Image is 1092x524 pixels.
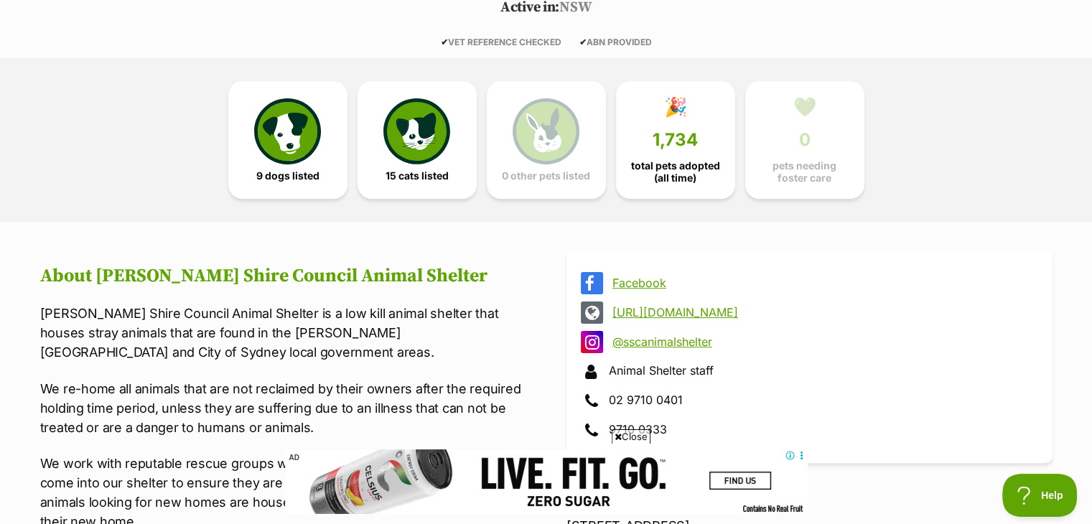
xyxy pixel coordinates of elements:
[386,170,449,182] span: 15 cats listed
[256,170,319,182] span: 9 dogs listed
[664,96,687,118] div: 🎉
[502,170,590,182] span: 0 other pets listed
[581,419,1038,441] div: 9710 0333
[653,130,698,150] span: 1,734
[487,81,606,199] a: 0 other pets listed
[383,98,449,164] img: cat-icon-068c71abf8fe30c970a85cd354bc8e23425d12f6e8612795f06af48be43a487a.svg
[757,160,852,183] span: pets needing foster care
[513,98,579,164] img: bunny-icon-b786713a4a21a2fe6d13e954f4cb29d131f1b31f8a74b52ca2c6d2999bc34bbe.svg
[745,81,864,199] a: 💚 0 pets needing foster care
[612,306,1032,319] a: [URL][DOMAIN_NAME]
[799,130,811,150] span: 0
[285,449,304,466] span: AD
[441,37,448,47] icon: ✔
[1002,474,1078,517] iframe: Help Scout Beacon - Open
[546,516,546,517] iframe: Advertisement
[40,379,526,437] p: We re-home all animals that are not reclaimed by their owners after the required holding time per...
[40,266,526,287] h2: About [PERSON_NAME] Shire Council Animal Shelter
[616,81,735,199] a: 🎉 1,734 total pets adopted (all time)
[566,478,1053,500] h2: Location
[228,81,347,199] a: 9 dogs listed
[358,81,477,199] a: 15 cats listed
[579,37,652,47] span: ABN PROVIDED
[628,160,723,183] span: total pets adopted (all time)
[793,96,816,118] div: 💚
[612,429,650,444] span: Close
[581,390,1038,412] div: 02 9710 0401
[581,360,1038,383] div: Animal Shelter staff
[441,37,561,47] span: VET REFERENCE CHECKED
[579,37,587,47] icon: ✔
[254,98,320,164] img: petrescue-icon-eee76f85a60ef55c4a1927667547b313a7c0e82042636edf73dce9c88f694885.svg
[612,335,1032,348] a: @sscanimalshelter
[40,304,526,362] p: [PERSON_NAME] Shire Council Animal Shelter is a low kill animal shelter that houses stray animals...
[612,276,1032,289] a: Facebook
